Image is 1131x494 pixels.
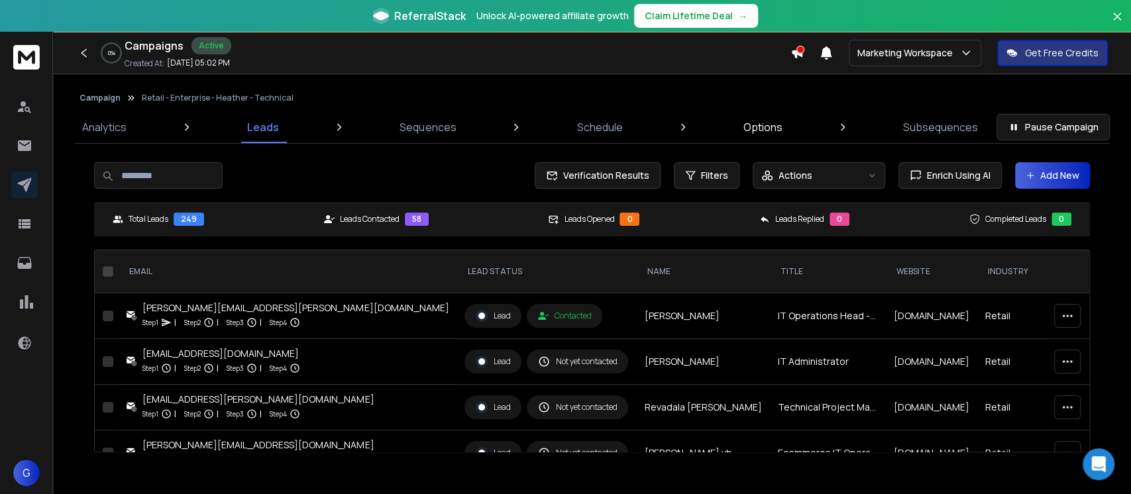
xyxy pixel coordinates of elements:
div: 0 [1051,213,1071,226]
p: Options [743,119,782,135]
th: industry [977,250,1093,293]
p: Leads Opened [564,214,614,224]
a: Analytics [74,111,135,143]
div: Open Intercom Messenger [1083,448,1114,480]
td: [DOMAIN_NAME] [885,430,977,476]
p: Step 4 [270,316,287,329]
button: Get Free Credits [997,40,1108,66]
th: title [769,250,885,293]
p: Step 1 [142,407,158,420]
div: 0 [619,213,639,226]
a: Leads [239,111,287,143]
div: 0 [830,213,849,226]
p: Step 2 [184,316,201,329]
div: Lead [476,310,510,322]
div: Contacted [538,311,591,321]
td: [DOMAIN_NAME] [885,339,977,385]
td: [PERSON_NAME] vb [636,430,769,476]
button: G [13,460,40,486]
td: Revadala [PERSON_NAME] [636,385,769,430]
p: Unlock AI-powered affiliate growth [476,9,629,23]
span: Filters [701,169,728,182]
div: Lead [476,447,510,459]
th: website [885,250,977,293]
p: Leads Contacted [340,214,400,224]
div: Lead [476,401,510,413]
th: NAME [636,250,769,293]
p: Analytics [82,119,127,135]
p: | [217,316,219,329]
td: [PERSON_NAME] [636,339,769,385]
p: Step 1 [142,316,158,329]
p: | [217,407,219,420]
p: Actions [779,169,812,182]
td: IT Operations Head -Ecommerce Enterprise Operations|| (SAFe, ITIL-SO/CSI, Prince2) [769,293,885,339]
p: Step 3 [227,316,244,329]
p: Sequences [400,119,456,135]
span: Enrich Using AI [922,169,991,182]
a: Sequences [392,111,464,143]
p: | [174,362,176,375]
p: Step 2 [184,362,201,375]
a: Options [735,111,790,143]
p: | [174,316,176,329]
p: | [217,362,219,375]
p: Step 1 [142,362,158,375]
p: Step 3 [227,407,244,420]
p: | [260,362,262,375]
p: [DATE] 05:02 PM [167,58,230,68]
div: [EMAIL_ADDRESS][DOMAIN_NAME] [142,347,300,360]
td: [DOMAIN_NAME] [885,293,977,339]
p: Schedule [577,119,623,135]
td: IT Administrator [769,339,885,385]
a: Subsequences [895,111,986,143]
p: Leads [247,119,279,135]
div: Not yet contacted [538,401,617,413]
td: [DOMAIN_NAME] [885,385,977,430]
p: Step 2 [184,407,201,420]
button: Pause Campaign [996,114,1110,140]
h1: Campaigns [125,38,184,54]
p: Marketing Workspace [857,46,958,60]
button: Close banner [1108,8,1126,40]
td: Technical Project Manager Technology Services | [GEOGRAPHIC_DATA] IT [769,385,885,430]
div: [PERSON_NAME][EMAIL_ADDRESS][PERSON_NAME][DOMAIN_NAME] [142,301,449,315]
td: Retail [977,293,1093,339]
div: Lead [476,356,510,368]
div: Not yet contacted [538,356,617,368]
p: Created At: [125,58,164,69]
div: 58 [405,213,429,226]
div: 249 [174,213,204,226]
button: Enrich Using AI [898,162,1002,189]
button: Add New [1015,162,1090,189]
p: Step 4 [270,407,287,420]
p: Completed Leads [985,214,1046,224]
th: EMAIL [119,250,457,293]
p: Step 4 [270,362,287,375]
span: Verification Results [558,169,649,182]
p: Total Leads [129,214,168,224]
p: Subsequences [903,119,978,135]
div: [PERSON_NAME][EMAIL_ADDRESS][DOMAIN_NAME] [142,438,374,452]
p: | [174,407,176,420]
a: Schedule [569,111,631,143]
td: Ecommerce IT Operation Manager [769,430,885,476]
div: [EMAIL_ADDRESS][PERSON_NAME][DOMAIN_NAME] [142,393,374,406]
span: ReferralStack [394,8,466,24]
button: Campaign [80,93,121,103]
p: 0 % [108,49,115,57]
button: Filters [674,162,739,189]
div: Active [191,37,231,54]
p: Leads Replied [775,214,824,224]
td: Retail [977,385,1093,430]
td: Retail [977,430,1093,476]
p: | [260,316,262,329]
p: | [260,407,262,420]
th: LEAD STATUS [457,250,636,293]
p: Get Free Credits [1025,46,1099,60]
td: Retail [977,339,1093,385]
button: Verification Results [535,162,661,189]
span: → [738,9,747,23]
